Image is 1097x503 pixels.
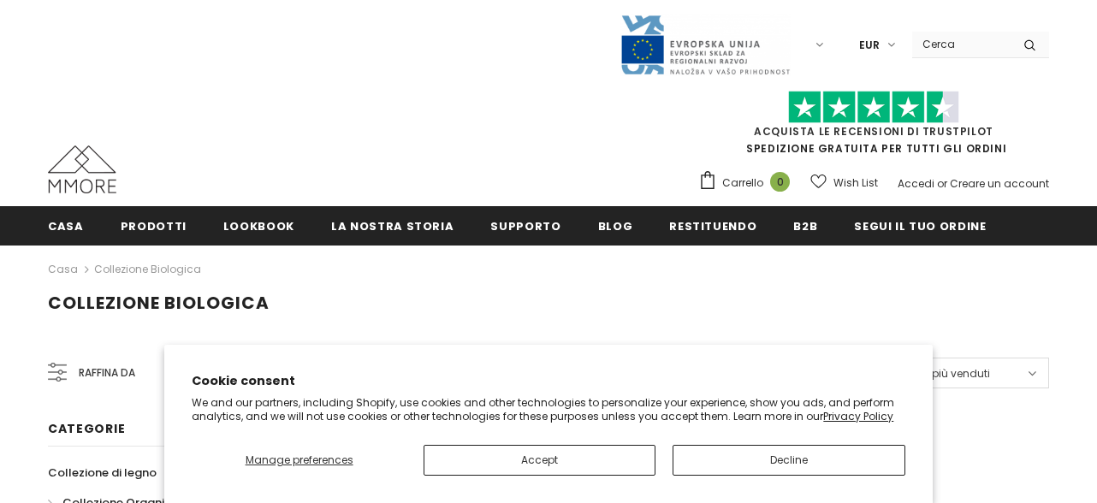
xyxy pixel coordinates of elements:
span: or [937,176,947,191]
span: I più venduti [927,365,990,382]
span: Prodotti [121,218,187,234]
a: La nostra storia [331,206,454,245]
img: Fidati di Pilot Stars [788,91,959,124]
a: Casa [48,259,78,280]
span: Manage preferences [246,453,353,467]
a: Accedi [898,176,934,191]
span: Segui il tuo ordine [854,218,986,234]
span: Raffina da [79,364,135,382]
input: Search Site [912,32,1011,56]
span: Casa [48,218,84,234]
a: Restituendo [669,206,756,245]
span: Wish List [833,175,878,192]
a: supporto [490,206,560,245]
a: Wish List [810,168,878,198]
span: Lookbook [223,218,294,234]
span: Collezione biologica [48,291,270,315]
span: Blog [598,218,633,234]
a: Collezione di legno [48,458,157,488]
a: Prodotti [121,206,187,245]
img: Casi MMORE [48,145,116,193]
a: B2B [793,206,817,245]
span: Categorie [48,420,125,437]
button: Accept [424,445,655,476]
h2: Cookie consent [192,372,904,390]
a: Casa [48,206,84,245]
span: La nostra storia [331,218,454,234]
a: Javni Razpis [620,37,791,51]
span: B2B [793,218,817,234]
span: Collezione di legno [48,465,157,481]
button: Manage preferences [192,445,406,476]
span: SPEDIZIONE GRATUITA PER TUTTI GLI ORDINI [698,98,1049,156]
span: 0 [770,172,790,192]
a: Blog [598,206,633,245]
span: EUR [859,37,880,54]
span: Restituendo [669,218,756,234]
a: Segui il tuo ordine [854,206,986,245]
a: Privacy Policy [823,409,893,423]
button: Decline [673,445,904,476]
a: Carrello 0 [698,170,798,196]
img: Javni Razpis [620,14,791,76]
span: Carrello [722,175,763,192]
a: Lookbook [223,206,294,245]
a: Collezione biologica [94,262,201,276]
a: Acquista le recensioni di TrustPilot [754,124,993,139]
span: supporto [490,218,560,234]
a: Creare un account [950,176,1049,191]
p: We and our partners, including Shopify, use cookies and other technologies to personalize your ex... [192,396,904,423]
